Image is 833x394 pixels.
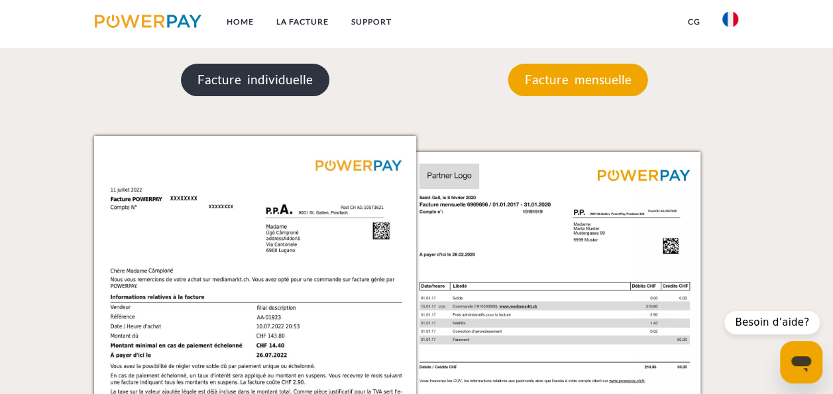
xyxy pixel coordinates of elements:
img: logo-powerpay.svg [95,15,201,28]
a: Home [215,10,265,34]
iframe: Bouton de lancement de la fenêtre de messagerie, conversation en cours [780,341,822,383]
div: Besoin d’aide? [724,311,820,334]
img: fr [722,11,738,27]
p: Facture individuelle [181,64,329,96]
a: LA FACTURE [265,10,340,34]
a: Support [340,10,403,34]
p: Facture mensuelle [508,64,647,96]
a: CG [676,10,711,34]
